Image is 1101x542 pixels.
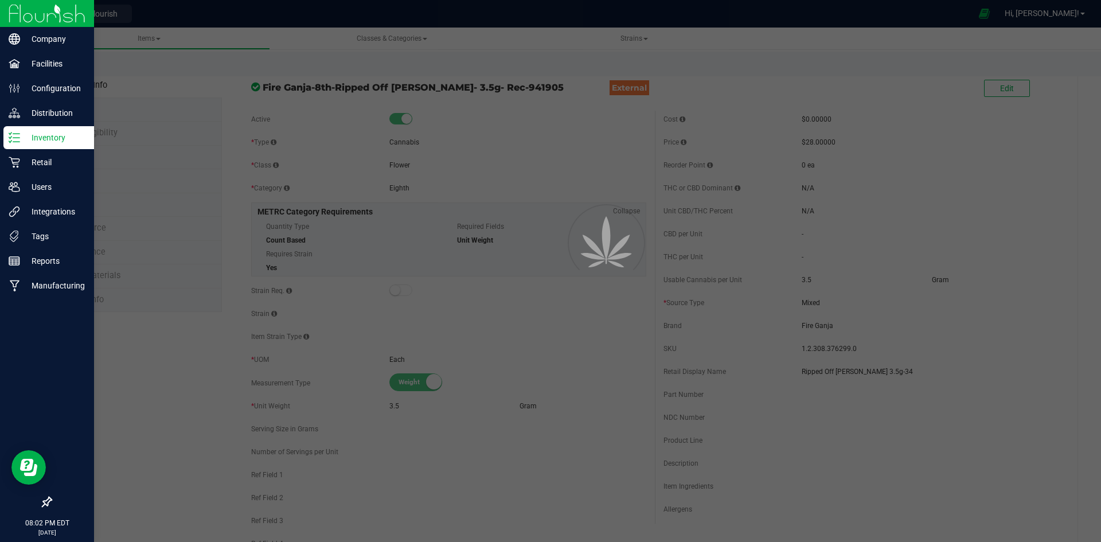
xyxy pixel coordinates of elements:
inline-svg: Reports [9,255,20,267]
p: Tags [20,229,89,243]
inline-svg: Inventory [9,132,20,143]
p: 08:02 PM EDT [5,518,89,528]
inline-svg: Retail [9,157,20,168]
inline-svg: Facilities [9,58,20,69]
inline-svg: Integrations [9,206,20,217]
p: Reports [20,254,89,268]
p: Integrations [20,205,89,219]
p: Company [20,32,89,46]
iframe: Resource center [11,450,46,485]
p: Manufacturing [20,279,89,293]
p: [DATE] [5,528,89,537]
p: Users [20,180,89,194]
inline-svg: Tags [9,231,20,242]
p: Retail [20,155,89,169]
p: Facilities [20,57,89,71]
inline-svg: Users [9,181,20,193]
p: Configuration [20,81,89,95]
inline-svg: Configuration [9,83,20,94]
p: Inventory [20,131,89,145]
p: Distribution [20,106,89,120]
inline-svg: Distribution [9,107,20,119]
inline-svg: Company [9,33,20,45]
inline-svg: Manufacturing [9,280,20,291]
